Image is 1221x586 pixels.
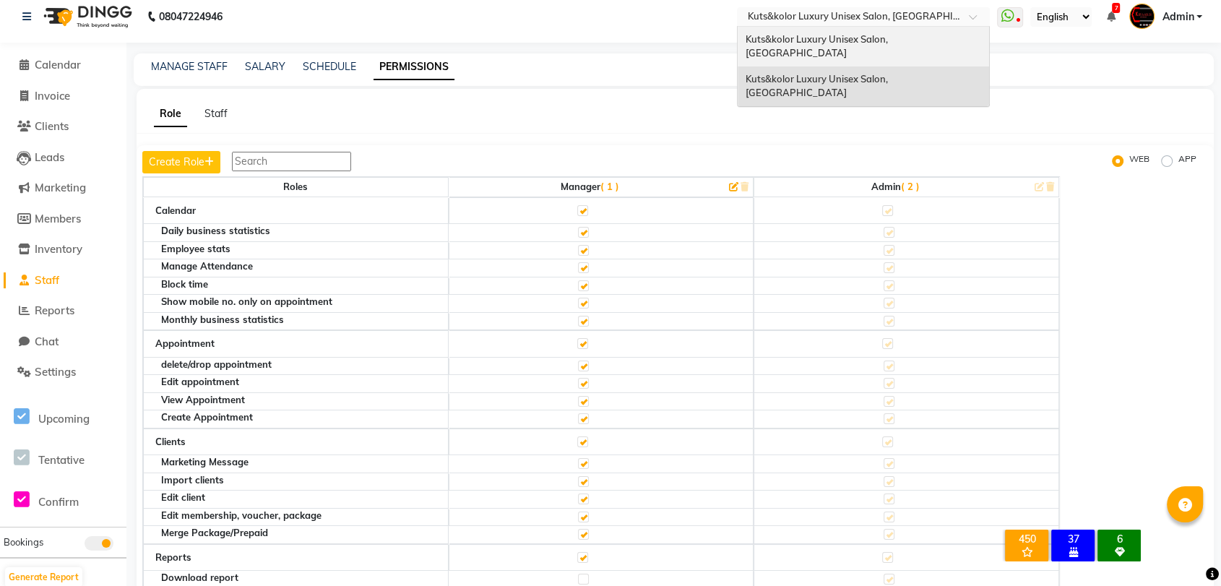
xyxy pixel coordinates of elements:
ng-dropdown-panel: Options list [737,26,990,107]
th: Manager [449,177,754,197]
a: Chat [4,334,123,350]
span: ( 1 ) [600,181,619,192]
div: Reports [155,551,436,565]
span: Staff [35,273,59,287]
div: Manage Attendance [161,262,448,271]
span: 7 [1112,3,1120,13]
span: Reports [35,303,74,317]
span: Bookings [4,536,43,548]
a: Settings [4,364,123,381]
div: Daily business statistics [161,226,448,236]
a: Invoice [4,88,123,105]
label: APP [1178,152,1196,170]
div: Monthly business statistics [161,315,448,324]
div: Download report [161,573,448,582]
a: Role [154,101,187,127]
span: Members [35,212,81,225]
a: Calendar [4,57,123,74]
a: Staff [204,107,228,120]
th: Admin [754,177,1059,197]
span: Settings [35,365,76,379]
a: Staff [4,272,123,289]
div: 450 [1008,533,1045,546]
a: SCHEDULE [303,60,356,73]
div: Marketing Message [161,457,448,467]
span: Confirm [38,495,79,509]
div: Merge Package/Prepaid [161,528,448,538]
a: SALARY [245,60,285,73]
span: Chat [35,335,59,348]
div: Employee stats [161,244,448,254]
div: Calendar [155,204,436,218]
a: Inventory [4,241,123,258]
span: Leads [35,150,64,164]
span: ( 2 ) [901,181,920,192]
a: Members [4,211,123,228]
button: Create Role [142,151,220,173]
div: Create Appointment [161,413,448,422]
input: Search [232,152,351,171]
span: Kuts&kolor Luxury Unisex Salon, [GEOGRAPHIC_DATA] [745,73,889,99]
span: Clients [35,119,69,133]
span: Inventory [35,242,82,256]
span: Invoice [35,89,70,103]
a: Marketing [4,180,123,197]
span: Upcoming [38,412,90,426]
span: Tentative [38,453,85,467]
span: Calendar [35,58,81,72]
span: Admin [1162,9,1194,25]
label: WEB [1129,152,1149,170]
span: Kuts&kolor Luxury Unisex Salon, [GEOGRAPHIC_DATA] [745,33,889,59]
a: Reports [4,303,123,319]
a: PERMISSIONS [374,54,454,80]
a: Leads [4,150,123,166]
div: Block time [161,280,448,289]
span: Marketing [35,181,86,194]
img: Admin [1129,4,1155,29]
a: 7 [1106,10,1115,23]
a: Clients [4,119,123,135]
div: Edit client [161,493,448,502]
div: Show mobile no. only on appointment [161,297,448,306]
div: 6 [1100,533,1138,546]
div: Edit membership, voucher, package [161,511,448,520]
div: Import clients [161,475,448,485]
div: 37 [1054,533,1092,546]
a: MANAGE STAFF [151,60,228,73]
div: Appointment [155,337,436,351]
th: Roles [143,177,449,197]
div: delete/drop appointment [161,360,448,369]
div: View Appointment [161,395,448,405]
div: Edit appointment [161,377,448,387]
div: Clients [155,435,436,449]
